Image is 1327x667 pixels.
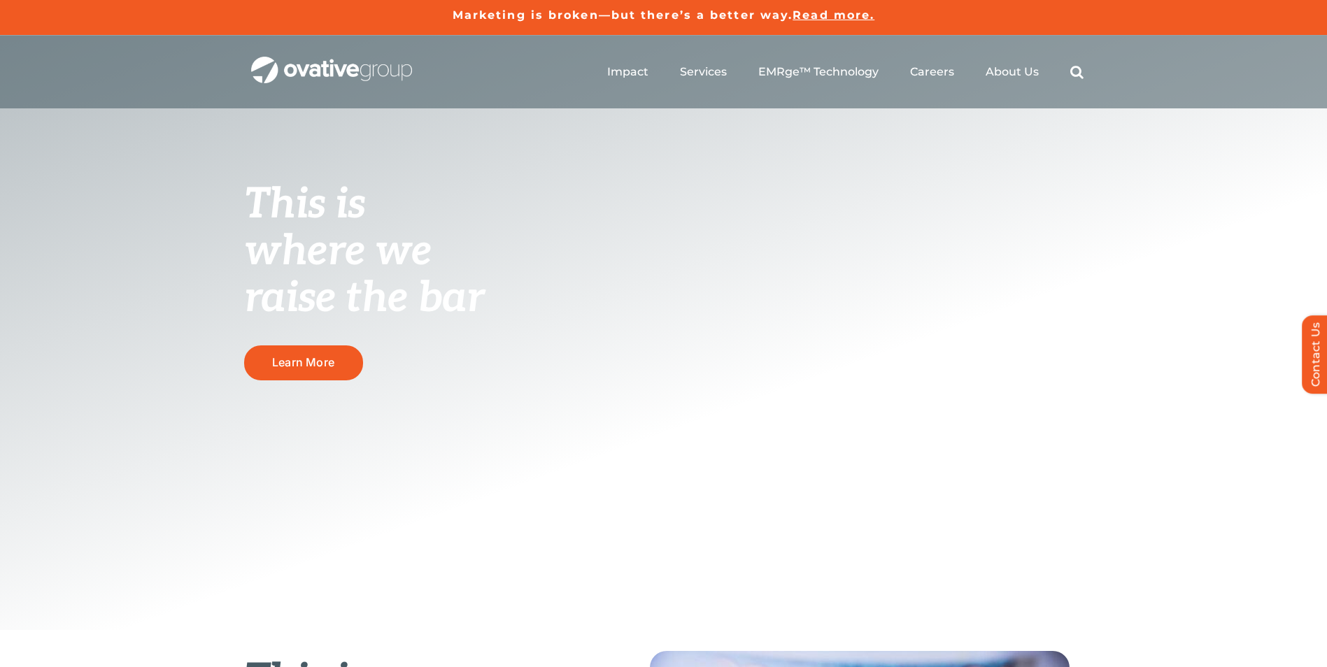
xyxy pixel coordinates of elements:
[910,65,954,79] a: Careers
[244,180,366,230] span: This is
[793,8,874,22] a: Read more.
[758,65,879,79] a: EMRge™ Technology
[607,50,1084,94] nav: Menu
[1070,65,1084,79] a: Search
[607,65,648,79] a: Impact
[244,345,363,380] a: Learn More
[680,65,727,79] a: Services
[453,8,793,22] a: Marketing is broken—but there’s a better way.
[251,55,412,69] a: OG_Full_horizontal_WHT
[244,227,484,324] span: where we raise the bar
[986,65,1039,79] a: About Us
[272,356,334,369] span: Learn More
